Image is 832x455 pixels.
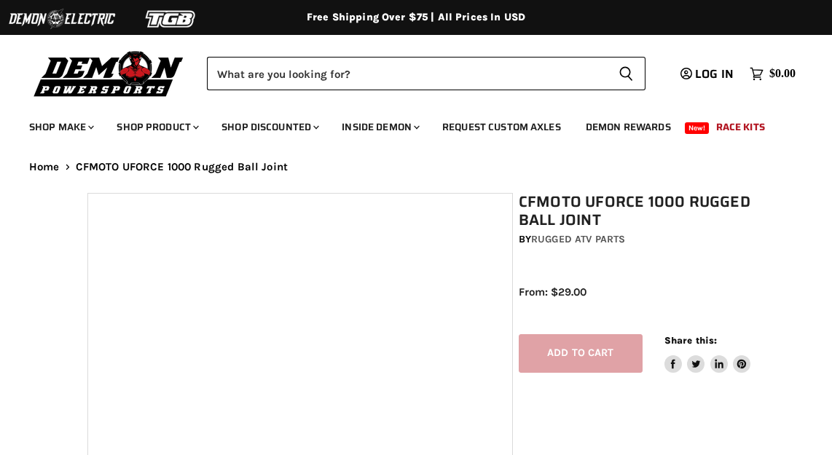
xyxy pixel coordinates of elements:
[531,233,625,245] a: Rugged ATV Parts
[207,57,607,90] input: Search
[607,57,645,90] button: Search
[674,68,742,81] a: Log in
[18,106,792,142] ul: Main menu
[207,57,645,90] form: Product
[211,112,328,142] a: Shop Discounted
[695,65,734,83] span: Log in
[519,232,751,248] div: by
[575,112,682,142] a: Demon Rewards
[29,47,189,99] img: Demon Powersports
[7,5,117,33] img: Demon Electric Logo 2
[664,335,717,346] span: Share this:
[29,161,60,173] a: Home
[519,193,751,229] h1: CFMOTO UFORCE 1000 Rugged Ball Joint
[76,161,288,173] span: CFMOTO UFORCE 1000 Rugged Ball Joint
[769,67,796,81] span: $0.00
[18,112,103,142] a: Shop Make
[106,112,208,142] a: Shop Product
[431,112,572,142] a: Request Custom Axles
[705,112,776,142] a: Race Kits
[664,334,751,373] aside: Share this:
[742,63,803,84] a: $0.00
[331,112,428,142] a: Inside Demon
[117,5,226,33] img: TGB Logo 2
[685,122,710,134] span: New!
[519,285,586,298] span: From: $29.00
